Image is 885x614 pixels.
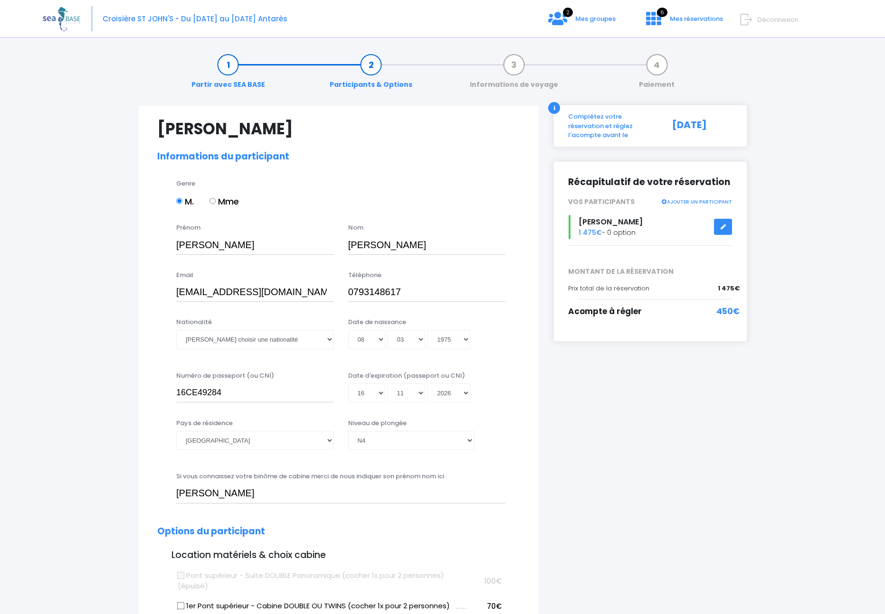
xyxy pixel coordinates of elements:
[716,306,740,318] span: 450€
[548,102,560,114] div: i
[348,419,407,428] label: Niveau de plongée
[157,151,520,162] h2: Informations du participant
[568,284,649,293] span: Prix total de la réservation
[657,8,667,17] span: 6
[348,270,381,280] label: Téléphone
[575,14,616,23] span: Mes groupes
[177,602,185,610] input: 1er Pont supérieur - Cabine DOUBLE OU TWINS (cocher 1x pour 2 personnes)
[157,550,520,561] h3: Location matériels & choix cabine
[561,197,740,207] div: VOS PARTICIPANTS
[561,267,740,277] span: MONTANT DE LA RÉSERVATION
[178,570,466,592] label: Pont supérieur - Suite DOUBLE Panoramique (cocher 1x pour 2 personnes) (épuisé)
[157,120,520,138] h1: [PERSON_NAME]
[325,60,417,90] a: Participants & Options
[634,60,679,90] a: Paiement
[187,60,270,90] a: Partir avec SEA BASE
[757,15,799,24] span: Déconnexion
[665,112,740,140] div: [DATE]
[561,112,665,140] div: Complétez votre réservation et réglez l'acompte avant le
[177,571,185,579] input: Pont supérieur - Suite DOUBLE Panoramique (cocher 1x pour 2 personnes) (épuisé)
[157,526,520,537] h2: Options du participant
[541,18,623,27] a: 2 Mes groupes
[176,317,212,327] label: Nationalité
[348,371,465,381] label: Date d'expiration (passeport ou CNI)
[176,195,194,208] label: M.
[568,176,733,188] h2: Récapitulatif de votre réservation
[176,371,274,381] label: Numéro de passeport (ou CNI)
[718,284,740,293] span: 1 475€
[563,8,573,17] span: 2
[348,223,363,233] label: Nom
[568,306,642,317] span: Acompte à régler
[176,472,447,481] label: Si vous connaissez votre binôme de cabine merci de nous indiquer son prénom nom ici :
[209,195,239,208] label: Mme
[176,419,233,428] label: Pays de résidence
[176,270,193,280] label: Email
[579,216,643,227] span: [PERSON_NAME]
[178,601,450,612] label: 1er Pont supérieur - Cabine DOUBLE OU TWINS (cocher 1x pour 2 personnes)
[103,14,287,24] span: Croisière ST JOHN'S - Du [DATE] au [DATE] Antarès
[484,576,502,586] span: 100€
[176,223,200,233] label: Prénom
[487,601,502,611] span: 70€
[638,18,729,27] a: 6 Mes réservations
[348,317,406,327] label: Date de naissance
[661,197,732,205] a: AJOUTER UN PARTICIPANT
[465,60,563,90] a: Informations de voyage
[561,215,740,239] div: - 0 option
[209,198,216,204] input: Mme
[176,179,195,188] label: Genre
[670,14,723,23] span: Mes réservations
[579,228,602,237] span: 1 475€
[176,198,182,204] input: M.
